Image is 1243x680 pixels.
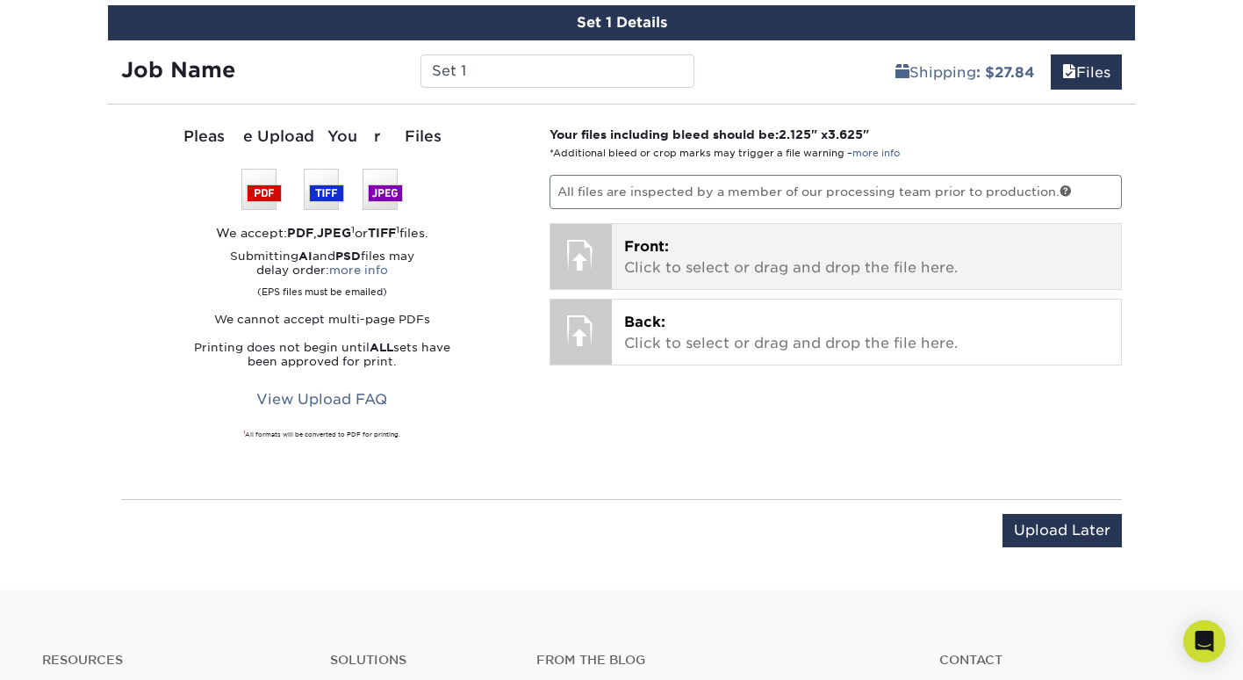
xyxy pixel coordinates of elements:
[1051,54,1122,90] a: Files
[329,264,388,277] a: more info
[624,236,1110,279] p: Click to select or drag and drop the file here.
[121,341,523,369] p: Printing does not begin until sets have been approved for print.
[330,653,509,668] h4: Solutions
[287,226,313,240] strong: PDF
[121,313,523,327] p: We cannot accept multi-page PDFs
[624,312,1110,354] p: Click to select or drag and drop the file here.
[550,175,1123,208] p: All files are inspected by a member of our processing team prior to production.
[420,54,693,88] input: Enter a job name
[1062,64,1076,81] span: files
[1002,514,1122,547] input: Upload Later
[317,226,351,240] strong: JPEG
[335,250,361,263] strong: PSD
[243,430,245,435] sup: 1
[779,127,811,141] span: 2.125
[828,127,863,141] span: 3.625
[241,169,403,210] img: We accept: PSD, TIFF, or JPEG (JPG)
[298,250,313,263] strong: AI
[624,238,669,255] span: Front:
[852,148,900,159] a: more info
[368,226,396,240] strong: TIFF
[245,383,399,416] a: View Upload FAQ
[536,653,892,668] h4: From the Blog
[939,653,1201,668] a: Contact
[624,314,665,330] span: Back:
[121,430,523,439] div: All formats will be converted to PDF for printing.
[884,54,1046,90] a: Shipping: $27.84
[121,224,523,242] div: We accept: , or files.
[121,126,523,148] div: Please Upload Your Files
[121,250,523,299] p: Submitting and files may delay order:
[42,653,304,668] h4: Resources
[550,127,869,141] strong: Your files including bleed should be: " x "
[351,224,355,235] sup: 1
[396,224,399,235] sup: 1
[550,148,900,159] small: *Additional bleed or crop marks may trigger a file warning –
[976,64,1035,81] b: : $27.84
[257,278,387,299] small: (EPS files must be emailed)
[121,57,235,83] strong: Job Name
[108,5,1135,40] div: Set 1 Details
[1183,620,1225,662] div: Open Intercom Messenger
[895,64,909,81] span: shipping
[370,341,393,354] strong: ALL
